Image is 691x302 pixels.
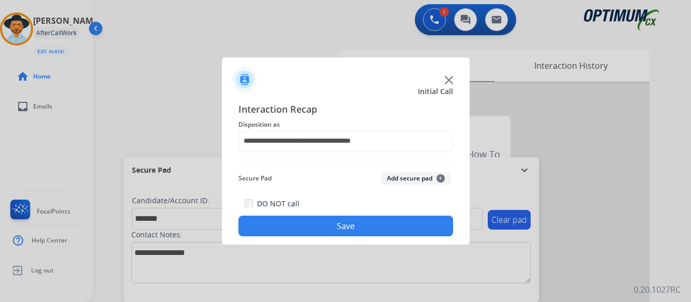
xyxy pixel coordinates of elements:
span: Interaction Recap [238,102,453,118]
p: 0.20.1027RC [634,283,681,296]
span: Initial Call [418,86,453,97]
span: Disposition as [238,118,453,131]
span: Secure Pad [238,172,272,185]
button: Save [238,216,453,236]
button: Add secure pad+ [381,172,451,185]
span: + [437,174,445,183]
label: DO NOT call [257,199,299,209]
img: contactIcon [232,67,257,92]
